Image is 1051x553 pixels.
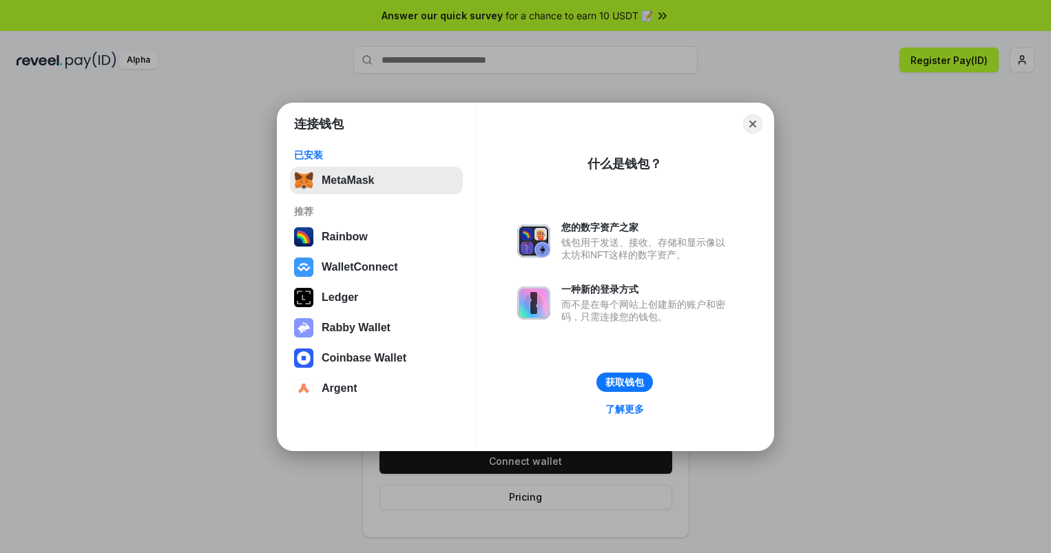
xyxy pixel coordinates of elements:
div: 钱包用于发送、接收、存储和显示像以太坊和NFT这样的数字资产。 [561,236,732,261]
img: svg+xml,%3Csvg%20width%3D%2228%22%20height%3D%2228%22%20viewBox%3D%220%200%2028%2028%22%20fill%3D... [294,258,313,277]
div: WalletConnect [322,261,398,273]
div: Rabby Wallet [322,322,391,334]
div: 了解更多 [605,403,644,415]
button: Coinbase Wallet [290,344,463,372]
button: 获取钱包 [596,373,653,392]
img: svg+xml,%3Csvg%20xmlns%3D%22http%3A%2F%2Fwww.w3.org%2F2000%2Fsvg%22%20fill%3D%22none%22%20viewBox... [294,318,313,337]
a: 了解更多 [597,400,652,418]
div: 而不是在每个网站上创建新的账户和密码，只需连接您的钱包。 [561,298,732,323]
img: svg+xml,%3Csvg%20width%3D%22120%22%20height%3D%22120%22%20viewBox%3D%220%200%20120%20120%22%20fil... [294,227,313,247]
button: WalletConnect [290,253,463,281]
button: Rainbow [290,223,463,251]
button: Rabby Wallet [290,314,463,342]
div: 已安装 [294,149,459,161]
div: 推荐 [294,205,459,218]
div: 您的数字资产之家 [561,221,732,233]
div: 什么是钱包？ [587,156,662,172]
button: Close [743,114,762,134]
div: Argent [322,382,357,395]
button: Argent [290,375,463,402]
div: Ledger [322,291,358,304]
div: 一种新的登录方式 [561,283,732,295]
img: svg+xml,%3Csvg%20width%3D%2228%22%20height%3D%2228%22%20viewBox%3D%220%200%2028%2028%22%20fill%3D... [294,348,313,368]
button: MetaMask [290,167,463,194]
img: svg+xml,%3Csvg%20xmlns%3D%22http%3A%2F%2Fwww.w3.org%2F2000%2Fsvg%22%20width%3D%2228%22%20height%3... [294,288,313,307]
div: MetaMask [322,174,374,187]
img: svg+xml,%3Csvg%20fill%3D%22none%22%20height%3D%2233%22%20viewBox%3D%220%200%2035%2033%22%20width%... [294,171,313,190]
img: svg+xml,%3Csvg%20xmlns%3D%22http%3A%2F%2Fwww.w3.org%2F2000%2Fsvg%22%20fill%3D%22none%22%20viewBox... [517,286,550,320]
img: svg+xml,%3Csvg%20width%3D%2228%22%20height%3D%2228%22%20viewBox%3D%220%200%2028%2028%22%20fill%3D... [294,379,313,398]
div: Rainbow [322,231,368,243]
div: Coinbase Wallet [322,352,406,364]
div: 获取钱包 [605,376,644,388]
img: svg+xml,%3Csvg%20xmlns%3D%22http%3A%2F%2Fwww.w3.org%2F2000%2Fsvg%22%20fill%3D%22none%22%20viewBox... [517,225,550,258]
h1: 连接钱包 [294,116,344,132]
button: Ledger [290,284,463,311]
